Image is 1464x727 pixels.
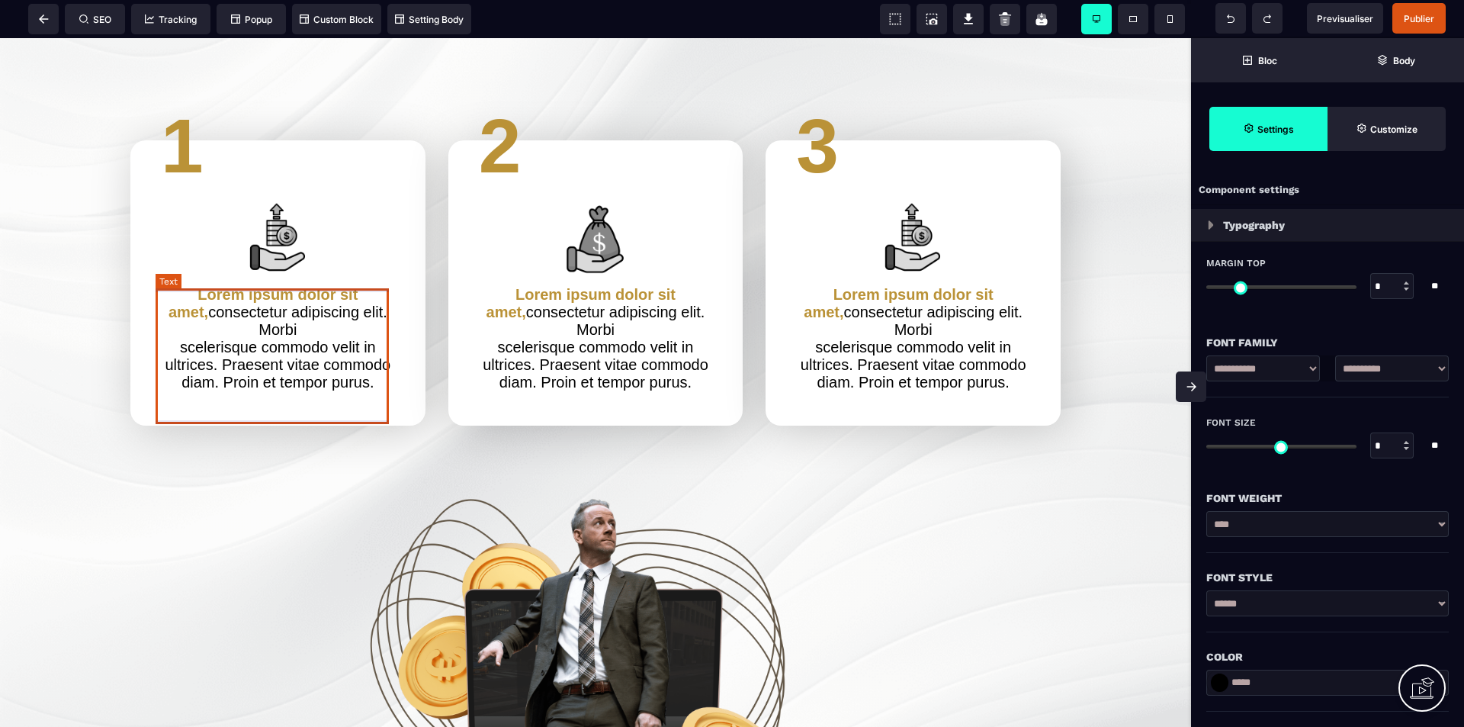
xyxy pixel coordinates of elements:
[300,14,374,25] span: Custom Block
[395,14,464,25] span: Setting Body
[1206,489,1449,507] div: Font Weight
[1258,55,1277,66] strong: Bloc
[1370,124,1417,135] strong: Customize
[554,159,636,241] img: dc9ae76d5d7df4e228bdf9d4f9264136_4.png
[479,244,713,357] text: consectetur adipiscing elit. Morbi scelerisque commodo velit in ultrices. Praesent vitae commodo ...
[796,56,1030,159] h1: 3
[1223,216,1285,234] p: Typography
[1191,38,1328,82] span: Open Blocks
[1206,648,1449,666] div: Color
[880,4,910,34] span: View components
[79,14,111,25] span: SEO
[169,248,362,282] b: Lorem ipsum dolor sit amet,
[161,244,395,357] text: consectetur adipiscing elit. Morbi scelerisque commodo velit in ultrices. Praesent vitae commodo ...
[1257,124,1294,135] strong: Settings
[479,56,713,159] h1: 2
[917,4,947,34] span: Screenshot
[1208,220,1214,230] img: loading
[237,159,319,241] img: 5006afe1736ba47c95883e7747e2f33b_3.png
[1206,257,1266,269] span: Margin Top
[1206,333,1449,352] div: Font Family
[1206,568,1449,587] div: Font Style
[161,56,395,159] h1: 1
[1328,107,1446,151] span: Open Style Manager
[1393,55,1415,66] strong: Body
[796,244,1030,357] text: consectetur adipiscing elit. Morbi scelerisque commodo velit in ultrices. Praesent vitae commodo ...
[231,14,272,25] span: Popup
[1209,107,1328,151] span: Settings
[486,248,680,282] b: Lorem ipsum dolor sit amet,
[1328,38,1464,82] span: Open Layer Manager
[1191,175,1464,205] div: Component settings
[1206,417,1256,429] span: Font Size
[804,248,997,282] b: Lorem ipsum dolor sit amet,
[872,159,954,241] img: 5006afe1736ba47c95883e7747e2f33b_3.png
[1404,13,1434,24] span: Publier
[1307,3,1383,34] span: Preview
[145,14,197,25] span: Tracking
[1317,13,1373,24] span: Previsualiser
